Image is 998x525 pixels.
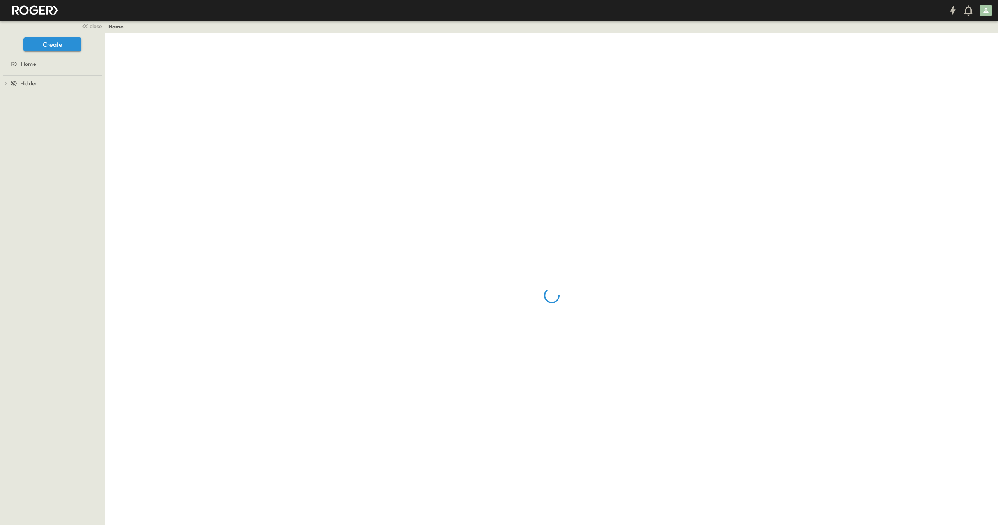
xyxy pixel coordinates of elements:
nav: breadcrumbs [108,23,128,30]
span: Hidden [20,80,38,87]
button: Create [23,37,81,51]
span: Home [21,60,36,68]
button: close [78,20,103,31]
a: Home [2,58,102,69]
span: close [90,22,102,30]
a: Home [108,23,124,30]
